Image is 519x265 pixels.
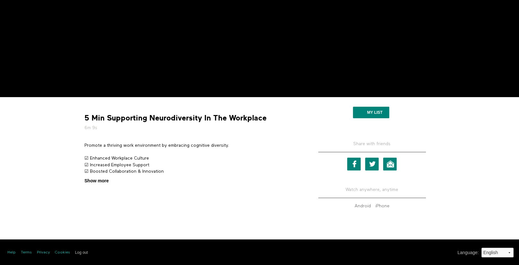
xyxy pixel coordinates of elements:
[318,141,426,152] h5: Share with friends
[457,249,479,256] label: Language :
[37,250,50,255] a: Privacy
[355,204,371,208] strong: Android
[84,113,267,123] strong: 5 Min Supporting Neurodiversity In The Workplace
[84,178,109,184] span: Show more
[84,142,300,149] p: Promote a thriving work environment by embracing cognitive diversity.
[353,107,389,118] button: My list
[84,125,300,131] h5: 6m 9s
[84,155,300,175] p: ☑ Enhanced Workplace Culture ☑ Increased Employee Support ☑ Boosted Collaboration & Innovation
[374,204,391,208] a: iPhone
[353,204,373,208] a: Android
[21,250,32,255] a: Terms
[7,250,16,255] a: Help
[318,182,426,198] h5: Watch anywhere, anytime
[347,158,361,170] a: Facebook
[383,158,397,170] a: Email
[75,250,88,255] input: Log out
[365,158,379,170] a: Twitter
[55,250,70,255] a: Cookies
[375,204,390,208] strong: iPhone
